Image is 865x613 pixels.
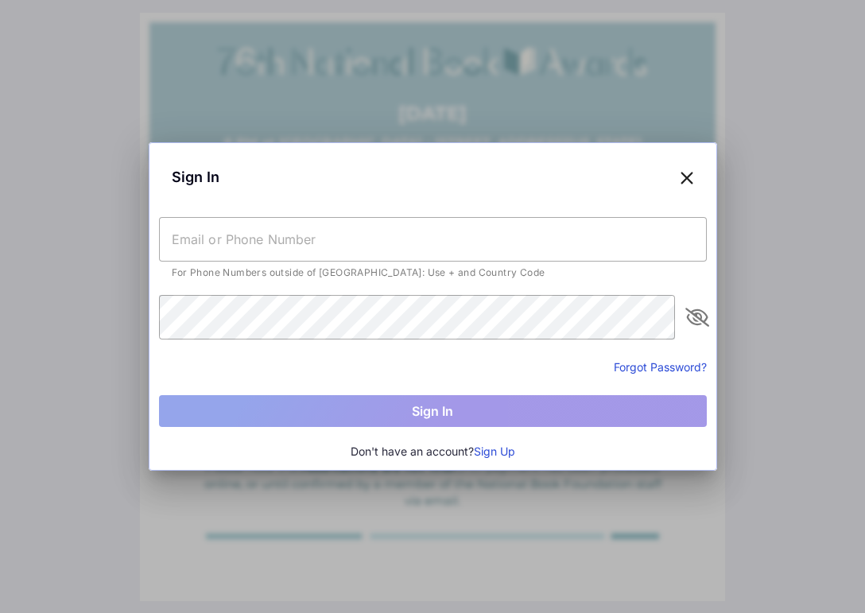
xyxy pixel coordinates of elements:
div: For Phone Numbers outside of [GEOGRAPHIC_DATA]: Use + and Country Code [172,268,694,277]
button: Sign Up [474,443,515,460]
div: Don't have an account? [159,443,707,460]
button: Sign In [159,395,707,427]
span: Sign In [172,166,219,188]
i: appended action [688,308,707,327]
button: Forgot Password? [614,359,707,375]
input: Email or Phone Number [159,217,707,262]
